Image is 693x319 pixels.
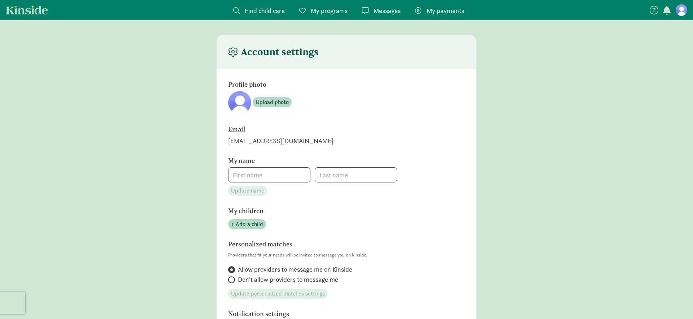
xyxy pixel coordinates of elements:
[228,46,319,58] h4: Account settings
[228,126,427,133] h6: Email
[6,5,48,14] a: Kinside
[253,97,292,107] button: Upload photo
[228,310,427,318] h6: Notification settings
[238,275,338,284] span: Don't allow providers to message me
[228,136,465,146] div: [EMAIL_ADDRESS][DOMAIN_NAME]
[231,186,264,195] span: Update name
[245,6,285,16] span: Find child care
[228,81,427,88] h6: Profile photo
[427,6,464,16] span: My payments
[374,6,401,16] span: Messages
[231,289,325,298] span: Update personalized matches settings
[228,251,465,259] p: Providers that fit your needs will be invited to message you on Kinside.
[228,207,427,215] h6: My children
[311,6,348,16] span: My programs
[238,265,352,274] span: Allow providers to message me on Kinside
[231,220,263,229] span: + Add a child
[228,289,328,299] button: Update personalized matches settings
[315,168,397,182] input: Last name
[228,219,266,229] button: + Add a child
[228,168,310,182] input: First name
[228,241,427,248] h6: Personalized matches
[256,98,289,107] span: Upload photo
[228,186,267,196] button: Update name
[228,157,427,164] h6: My name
